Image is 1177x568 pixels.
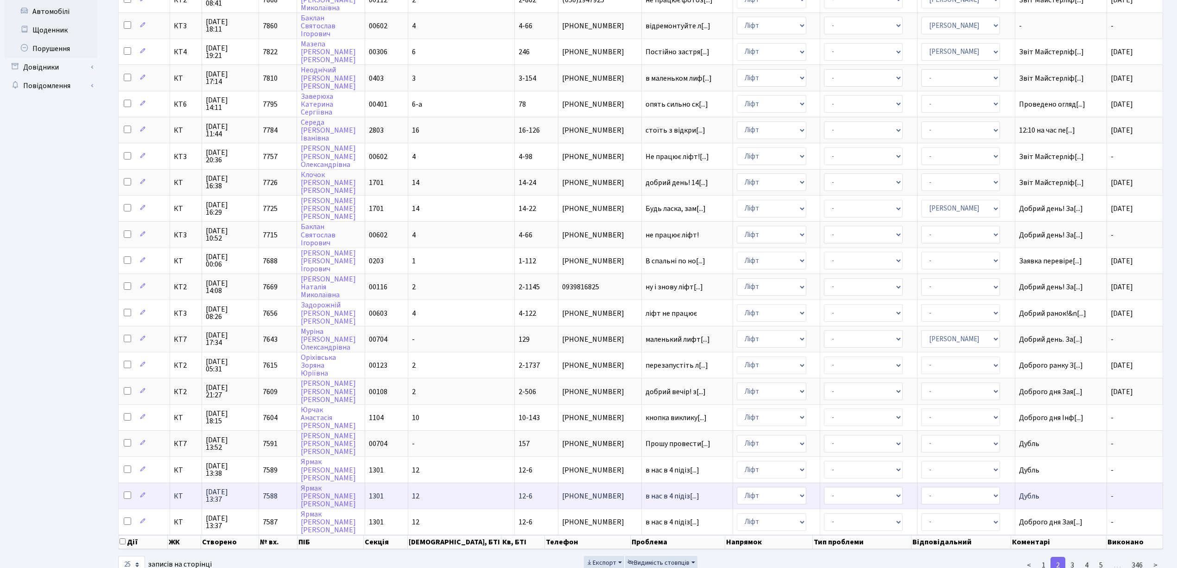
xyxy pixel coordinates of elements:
[519,204,536,214] span: 14-22
[301,248,356,274] a: [PERSON_NAME][PERSON_NAME]Ігорович
[174,127,198,134] span: КТ
[1019,413,1083,423] span: Доброго дня Інф[...]
[1111,152,1114,162] span: -
[1111,282,1133,292] span: [DATE]
[263,152,278,162] span: 7757
[562,257,638,265] span: [PHONE_NUMBER]
[645,256,705,266] span: В спальні по но[...]
[412,21,416,31] span: 4
[412,439,415,449] span: -
[369,21,387,31] span: 00602
[206,280,254,294] span: [DATE] 14:08
[519,73,536,83] span: 3-154
[412,465,419,475] span: 12
[174,336,198,343] span: КТ7
[263,256,278,266] span: 7688
[174,466,198,474] span: КТ
[263,491,278,501] span: 7588
[301,431,356,457] a: [PERSON_NAME][PERSON_NAME][PERSON_NAME]
[519,308,536,319] span: 4-122
[412,99,422,109] span: 6-а
[911,535,1011,549] th: Відповідальний
[519,439,530,449] span: 157
[519,47,530,57] span: 246
[412,491,419,501] span: 12
[369,360,387,370] span: 00123
[1019,22,1103,30] span: -
[1111,517,1114,527] span: -
[1111,334,1114,345] span: -
[1111,413,1114,423] span: -
[412,152,416,162] span: 4
[369,387,387,397] span: 00108
[412,204,419,214] span: 14
[206,201,254,216] span: [DATE] 16:29
[301,91,333,117] a: ЗаверюхаКатеринаСергіївна
[174,48,198,56] span: КТ4
[627,558,690,568] span: Видимість стовпців
[263,413,278,423] span: 7604
[412,517,419,527] span: 12
[369,230,387,240] span: 00602
[369,73,384,83] span: 0403
[301,117,356,143] a: Середа[PERSON_NAME]Іванівна
[369,178,384,188] span: 1701
[206,358,254,373] span: [DATE] 05:31
[562,518,638,526] span: [PHONE_NUMBER]
[174,257,198,265] span: КТ
[1111,491,1114,501] span: -
[1019,387,1082,397] span: Доброго дня Зая[...]
[562,101,638,108] span: [PHONE_NUMBER]
[562,336,638,343] span: [PHONE_NUMBER]
[519,387,536,397] span: 2-506
[501,535,545,549] th: Кв, БТІ
[369,308,387,319] span: 00603
[301,274,356,300] a: [PERSON_NAME]НаталіяМиколаївна
[1019,204,1083,214] span: Добрий день! За[...]
[174,518,198,526] span: КТ
[519,334,530,345] span: 129
[645,465,699,475] span: в нас в 4 підіз[...]
[519,282,540,292] span: 2-1145
[174,414,198,421] span: КТ
[174,310,198,317] span: КТ3
[263,21,278,31] span: 7860
[369,282,387,292] span: 00116
[645,231,729,239] span: не працює ліфт!
[263,47,278,57] span: 7822
[1111,125,1133,135] span: [DATE]
[206,123,254,138] span: [DATE] 11:44
[645,204,706,214] span: Будь ласка, зам[...]
[519,465,532,475] span: 12-6
[586,558,616,568] span: Експорт
[1019,282,1083,292] span: Добрий день! За[...]
[1019,73,1084,83] span: Звіт Майстерліф[...]
[301,457,356,483] a: Ярмак[PERSON_NAME][PERSON_NAME]
[1111,308,1133,319] span: [DATE]
[206,45,254,59] span: [DATE] 19:21
[1111,360,1133,370] span: [DATE]
[301,39,356,65] a: Мазепа[PERSON_NAME][PERSON_NAME]
[412,256,416,266] span: 1
[562,75,638,82] span: [PHONE_NUMBER]
[1111,73,1133,83] span: [DATE]
[645,21,710,31] span: відремонтуйте л[...]
[1111,178,1133,188] span: [DATE]
[1011,535,1107,549] th: Коментарі
[412,308,416,319] span: 4
[545,535,630,549] th: Телефон
[5,21,97,39] a: Щоденник
[631,535,725,549] th: Проблема
[301,13,335,39] a: БакланСвятославІгорович
[519,360,540,370] span: 2-1737
[369,334,387,345] span: 00704
[5,58,97,77] a: Довідники
[301,509,356,535] a: Ярмак[PERSON_NAME][PERSON_NAME]
[206,18,254,33] span: [DATE] 18:11
[412,230,416,240] span: 4
[645,387,706,397] span: добрий вечір! з[...]
[1111,47,1133,57] span: [DATE]
[412,47,416,57] span: 6
[301,326,356,352] a: Муріна[PERSON_NAME]Олександрівна
[408,535,501,549] th: [DEMOGRAPHIC_DATA], БТІ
